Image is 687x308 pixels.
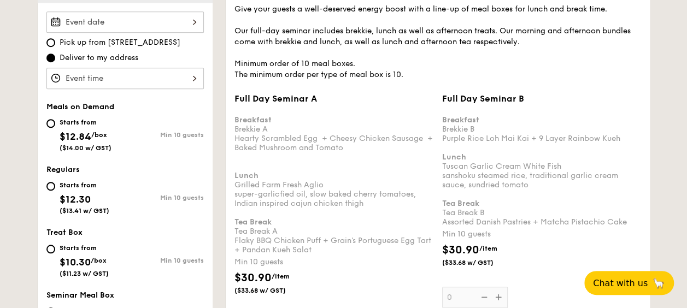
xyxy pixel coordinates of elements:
span: ($14.00 w/ GST) [60,144,111,152]
span: Full Day Seminar B [442,93,524,104]
div: Starts from [60,244,109,252]
span: ($11.23 w/ GST) [60,270,109,277]
span: Pick up from [STREET_ADDRESS] [60,37,180,48]
span: ($13.41 w/ GST) [60,207,109,215]
span: Full Day Seminar A [234,93,317,104]
b: Breakfast [442,115,479,125]
b: Tea Break [442,199,479,208]
input: Pick up from [STREET_ADDRESS] [46,38,55,47]
input: Starts from$10.30/box($11.23 w/ GST)Min 10 guests [46,245,55,253]
span: Regulars [46,165,80,174]
span: /box [91,257,107,264]
button: Chat with us🦙 [584,271,674,295]
span: 🦙 [652,277,665,289]
span: Treat Box [46,228,83,237]
div: Give your guests a well-deserved energy boost with a line-up of meal boxes for lunch and break ti... [234,4,641,80]
span: $30.90 [234,271,272,285]
span: ($33.68 w/ GST) [234,286,309,295]
b: Lunch [442,152,466,162]
span: $12.84 [60,131,91,143]
span: ($33.68 w/ GST) [442,258,516,267]
div: Min 10 guests [125,257,204,264]
div: Starts from [60,118,111,127]
div: Min 10 guests [442,229,641,240]
input: Event time [46,68,204,89]
input: Deliver to my address [46,54,55,62]
span: $10.30 [60,256,91,268]
span: Deliver to my address [60,52,138,63]
span: Meals on Demand [46,102,114,111]
span: /item [479,245,497,252]
div: Min 10 guests [125,194,204,202]
input: Event date [46,11,204,33]
span: /item [272,273,290,280]
b: Tea Break [234,217,272,227]
b: Lunch [234,171,259,180]
input: Starts from$12.84/box($14.00 w/ GST)Min 10 guests [46,119,55,128]
div: Starts from [60,181,109,189]
span: $30.90 [442,244,479,257]
div: Min 10 guests [234,257,433,268]
div: Brekkie B Purple Rice Loh Mai Kai + 9 Layer Rainbow Kueh Tuscan Garlic Cream White Fish sanshoku ... [442,106,641,227]
span: $12.30 [60,193,91,205]
span: Chat with us [593,278,648,288]
span: /box [91,131,107,139]
b: Breakfast [234,115,272,125]
span: Seminar Meal Box [46,291,114,300]
div: Min 10 guests [125,131,204,139]
input: Starts from$12.30($13.41 w/ GST)Min 10 guests [46,182,55,191]
div: Brekkie A Hearty Scrambled Egg + Cheesy Chicken Sausage + Baked Mushroom and Tomato Grilled Farm ... [234,106,433,254]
